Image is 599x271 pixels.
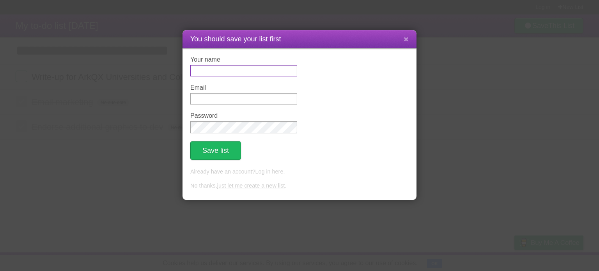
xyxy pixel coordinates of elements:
[190,112,297,119] label: Password
[190,141,241,160] button: Save list
[190,182,409,190] p: No thanks, .
[190,34,409,44] h1: You should save your list first
[190,84,297,91] label: Email
[217,182,285,189] a: just let me create a new list
[255,168,283,175] a: Log in here
[190,56,297,63] label: Your name
[190,168,409,176] p: Already have an account? .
